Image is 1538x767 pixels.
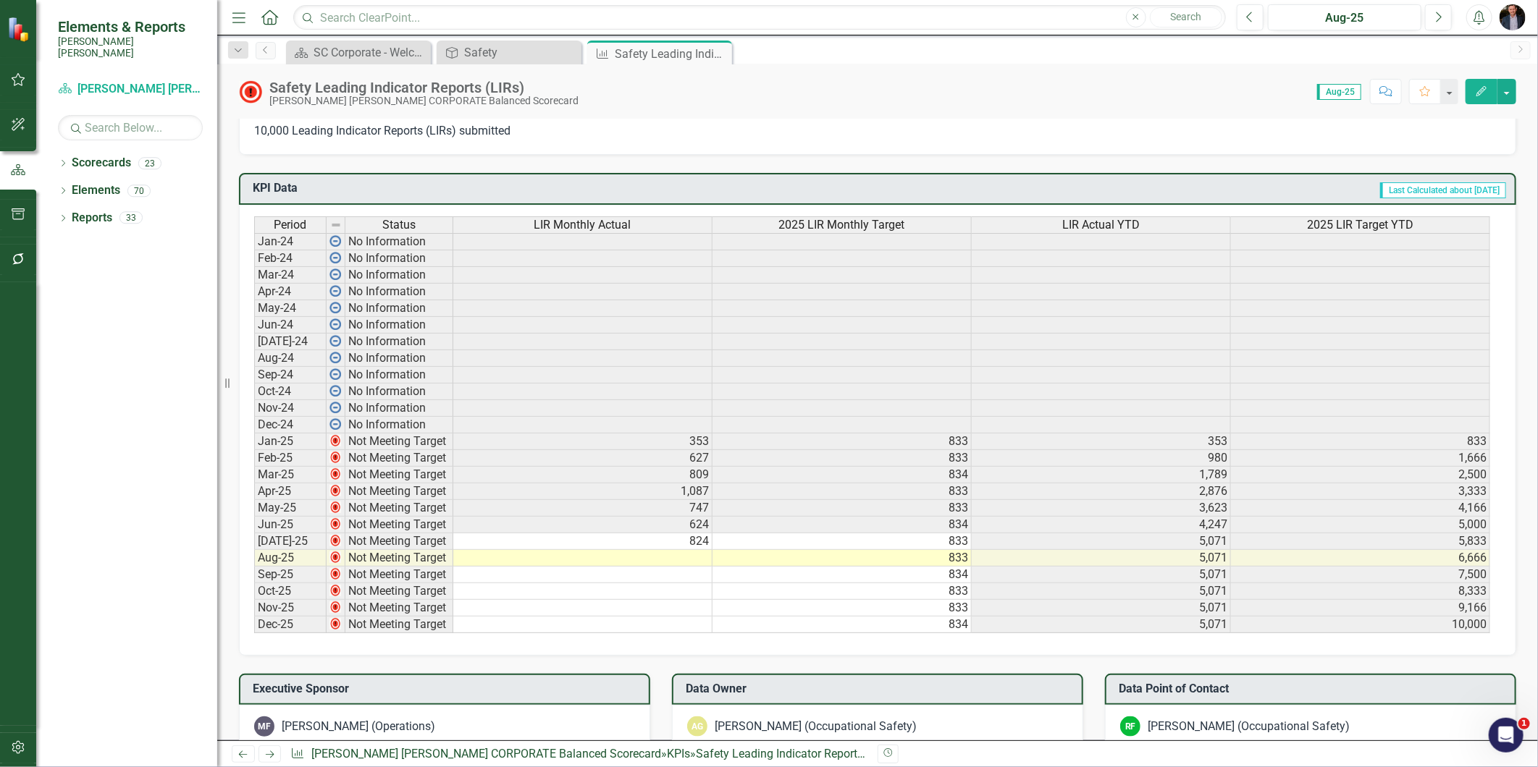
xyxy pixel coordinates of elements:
[314,43,427,62] div: SC Corporate - Welcome to ClearPoint
[58,81,203,98] a: [PERSON_NAME] [PERSON_NAME] CORPORATE Balanced Scorecard
[696,747,896,760] div: Safety Leading Indicator Reports (LIRs)
[1231,500,1490,517] td: 4,166
[345,616,453,633] td: Not Meeting Target
[345,467,453,483] td: Not Meeting Target
[713,616,972,633] td: 834
[713,467,972,483] td: 834
[254,433,327,450] td: Jan-25
[254,417,327,433] td: Dec-24
[715,719,917,735] div: [PERSON_NAME] (Occupational Safety)
[1268,4,1421,30] button: Aug-25
[1518,718,1530,729] span: 1
[329,485,341,496] img: 2Q==
[713,517,972,533] td: 834
[713,433,972,450] td: 833
[345,300,453,317] td: No Information
[254,517,327,533] td: Jun-25
[58,35,203,59] small: [PERSON_NAME] [PERSON_NAME]
[345,433,453,450] td: Not Meeting Target
[345,317,453,334] td: No Information
[254,267,327,284] td: Mar-24
[1231,433,1490,450] td: 833
[254,500,327,517] td: May-25
[345,483,453,500] td: Not Meeting Target
[972,433,1231,450] td: 353
[1119,682,1508,695] h3: Data Point of Contact
[329,435,341,446] img: 2Q==
[329,368,341,380] img: wPkqUstsMhMTgAAAABJRU5ErkJggg==
[254,334,327,350] td: [DATE]-24
[1489,718,1524,753] iframe: Intercom live chat
[329,535,341,546] img: 2Q==
[329,268,341,280] img: wPkqUstsMhMTgAAAABJRU5ErkJggg==
[254,317,327,334] td: Jun-24
[329,518,341,530] img: 2Q==
[329,618,341,630] img: 2Q==
[254,600,327,616] td: Nov-25
[1062,219,1140,232] span: LIR Actual YTD
[972,533,1231,550] td: 5,071
[253,182,579,195] h3: KPI Data
[127,185,151,197] div: 70
[254,550,327,567] td: Aug-25
[329,318,341,330] img: wPkqUstsMhMTgAAAABJRU5ErkJggg==
[453,467,713,483] td: 809
[254,716,274,737] div: MF
[453,517,713,533] td: 624
[345,367,453,383] td: No Information
[345,600,453,616] td: Not Meeting Target
[686,682,1075,695] h3: Data Owner
[1231,583,1490,600] td: 8,333
[464,43,578,62] div: Safety
[329,601,341,613] img: 2Q==
[1231,616,1490,633] td: 10,000
[345,583,453,600] td: Not Meeting Target
[345,267,453,284] td: No Information
[329,335,341,347] img: wPkqUstsMhMTgAAAABJRU5ErkJggg==
[1317,84,1361,100] span: Aug-25
[329,501,341,513] img: 2Q==
[254,124,510,137] span: 10,000 Leading Indicator Reports (LIRs) submitted
[345,284,453,300] td: No Information
[329,285,341,297] img: wPkqUstsMhMTgAAAABJRU5ErkJggg==
[972,567,1231,583] td: 5,071
[1500,4,1526,30] img: Chris Amodeo
[713,500,972,517] td: 833
[254,533,327,550] td: [DATE]-25
[972,450,1231,467] td: 980
[254,383,327,400] td: Oct-24
[72,210,112,226] a: Reports
[345,567,453,583] td: Not Meeting Target
[329,352,341,363] img: wPkqUstsMhMTgAAAABJRU5ErkJggg==
[382,219,416,232] span: Status
[72,182,120,199] a: Elements
[1148,719,1350,735] div: [PERSON_NAME] (Occupational Safety)
[713,550,972,567] td: 833
[972,517,1231,533] td: 4,247
[254,350,327,367] td: Aug-24
[345,350,453,367] td: No Information
[345,550,453,567] td: Not Meeting Target
[972,500,1231,517] td: 3,623
[345,517,453,533] td: Not Meeting Target
[345,533,453,550] td: Not Meeting Target
[254,400,327,417] td: Nov-24
[345,417,453,433] td: No Information
[1231,467,1490,483] td: 2,500
[345,334,453,350] td: No Information
[58,18,203,35] span: Elements & Reports
[713,533,972,550] td: 833
[329,551,341,563] img: 2Q==
[119,212,143,224] div: 33
[254,483,327,500] td: Apr-25
[972,467,1231,483] td: 1,789
[329,402,341,413] img: wPkqUstsMhMTgAAAABJRU5ErkJggg==
[254,367,327,383] td: Sep-24
[329,568,341,580] img: 2Q==
[1170,11,1201,22] span: Search
[453,450,713,467] td: 627
[254,467,327,483] td: Mar-25
[239,80,262,103] img: Not Meeting Target
[345,383,453,400] td: No Information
